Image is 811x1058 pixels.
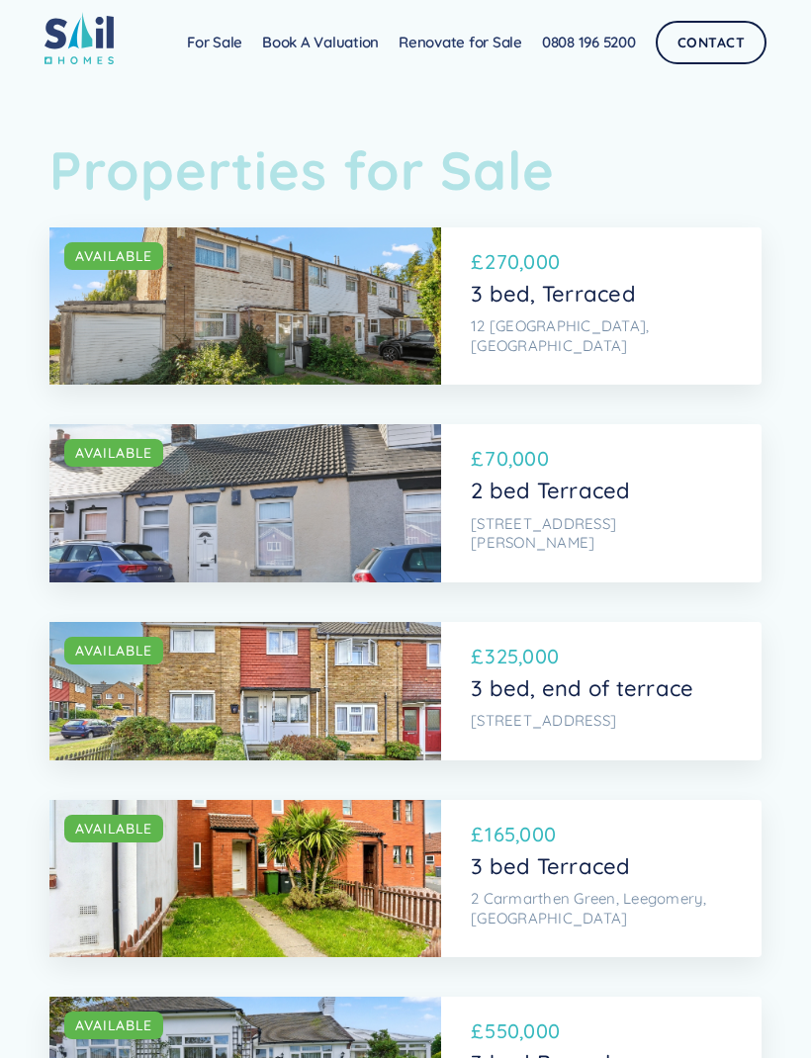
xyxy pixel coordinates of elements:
[75,246,152,266] div: AVAILABLE
[49,424,762,582] a: AVAILABLE£70,0002 bed Terraced[STREET_ADDRESS][PERSON_NAME]
[532,23,646,62] a: 0808 196 5200
[75,819,152,838] div: AVAILABLE
[75,1015,152,1035] div: AVAILABLE
[471,711,727,731] p: [STREET_ADDRESS]
[471,675,727,701] p: 3 bed, end of terrace
[485,444,549,474] p: 70,000
[485,247,560,277] p: 270,000
[49,227,762,386] a: AVAILABLE£270,0003 bed, Terraced12 [GEOGRAPHIC_DATA], [GEOGRAPHIC_DATA]
[252,23,389,62] a: Book A Valuation
[471,820,483,849] p: £
[471,1016,483,1046] p: £
[485,820,556,849] p: 165,000
[471,642,483,671] p: £
[656,21,767,64] a: Contact
[471,853,727,879] p: 3 bed Terraced
[471,247,483,277] p: £
[45,12,114,64] img: sail home logo colored
[471,514,727,553] p: [STREET_ADDRESS][PERSON_NAME]
[49,800,762,958] a: AVAILABLE£165,0003 bed Terraced2 Carmarthen Green, Leegomery, [GEOGRAPHIC_DATA]
[471,889,727,927] p: 2 Carmarthen Green, Leegomery, [GEOGRAPHIC_DATA]
[177,23,252,62] a: For Sale
[471,478,727,503] p: 2 bed Terraced
[471,281,727,307] p: 3 bed, Terraced
[49,622,762,760] a: AVAILABLE£325,0003 bed, end of terrace[STREET_ADDRESS]
[49,138,762,203] h1: Properties for Sale
[75,641,152,661] div: AVAILABLE
[471,316,727,355] p: 12 [GEOGRAPHIC_DATA], [GEOGRAPHIC_DATA]
[471,444,483,474] p: £
[75,443,152,463] div: AVAILABLE
[485,1016,560,1046] p: 550,000
[389,23,532,62] a: Renovate for Sale
[485,642,559,671] p: 325,000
